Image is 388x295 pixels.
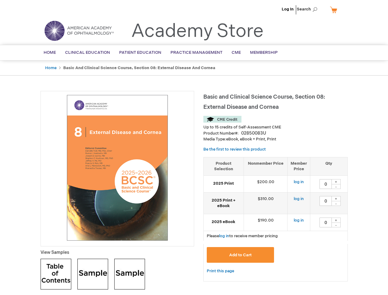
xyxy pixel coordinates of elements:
a: Be the first to review this product [203,147,266,152]
button: Add to Cart [207,247,274,263]
div: - [331,184,341,189]
span: Home [44,50,56,55]
strong: 2025 eBook [207,219,241,225]
th: Nonmember Price [244,157,288,175]
span: Patient Education [119,50,161,55]
strong: 2025 Print + eBook [207,198,241,209]
li: Up to 15 credits of Self-Assessment CME [203,124,348,130]
img: Basic and Clinical Science Course, Section 08: External Disease and Cornea [44,94,191,241]
span: CME [232,50,241,55]
strong: Media Type: [203,137,226,142]
strong: 2025 Print [207,181,241,187]
div: + [331,218,341,223]
img: Click to view [77,259,108,289]
td: $190.00 [244,214,288,231]
img: Click to view [114,259,145,289]
span: Please to receive member pricing [207,234,278,238]
a: log in [219,234,229,238]
span: Practice Management [170,50,222,55]
a: Home [45,65,57,70]
span: Search [297,3,320,15]
strong: Product Number [203,131,239,136]
input: Qty [319,196,332,206]
span: Clinical Education [65,50,110,55]
strong: Basic and Clinical Science Course, Section 08: External Disease and Cornea [63,65,215,70]
a: log in [294,218,304,223]
a: log in [294,196,304,201]
span: Basic and Clinical Science Course, Section 08: External Disease and Cornea [203,94,325,110]
th: Qty [310,157,347,175]
input: Qty [319,179,332,189]
a: log in [294,179,304,184]
a: Academy Store [131,20,264,42]
a: Log In [282,7,294,12]
div: 02850083U [241,130,266,136]
span: Membership [250,50,278,55]
input: Qty [319,218,332,227]
div: - [331,222,341,227]
th: Member Price [288,157,310,175]
td: $200.00 [244,175,288,192]
p: eBook, eBook + Print, Print [203,136,348,142]
div: - [331,201,341,206]
a: Print this page [207,267,234,275]
span: Add to Cart [229,253,252,258]
img: CME Credit [203,116,241,123]
img: Click to view [41,259,71,289]
th: Product Selection [204,157,244,175]
div: + [331,196,341,201]
td: $310.00 [244,192,288,214]
p: View Samples [41,250,194,256]
div: + [331,179,341,184]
